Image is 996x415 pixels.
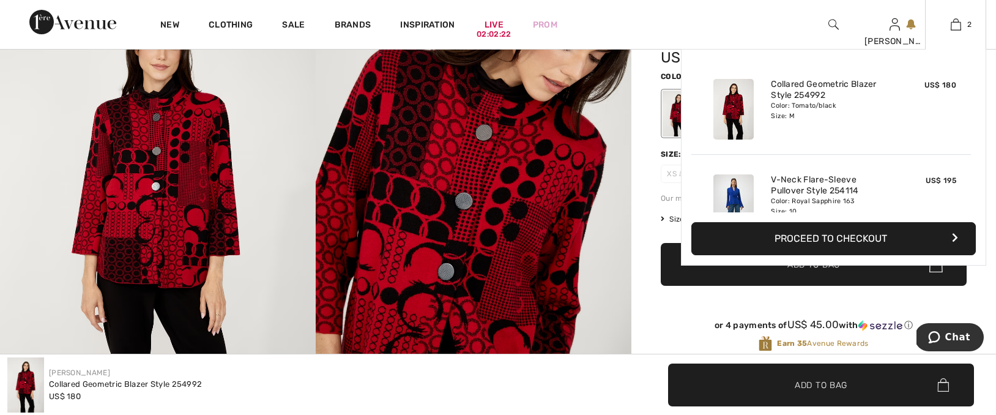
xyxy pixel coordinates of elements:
[890,18,900,30] a: Sign In
[858,320,902,331] img: Sezzle
[533,18,557,31] a: Prom
[926,176,956,185] span: US$ 195
[691,222,976,255] button: Proceed to Checkout
[713,174,754,235] img: V-Neck Flare-Sleeve Pullover Style 254114
[864,35,924,48] div: [PERSON_NAME]
[679,171,685,177] img: ring-m.svg
[771,174,891,196] a: V-Neck Flare-Sleeve Pullover Style 254114
[937,378,949,392] img: Bag.svg
[661,243,967,286] button: Add to Bag
[29,10,116,34] img: 1ère Avenue
[777,339,807,348] strong: Earn 35
[400,20,455,32] span: Inspiration
[668,364,974,406] button: Add to Bag
[926,17,986,32] a: 2
[795,378,847,391] span: Add to Bag
[661,319,967,331] div: or 4 payments of with
[967,19,972,30] span: 2
[916,323,984,354] iframe: Opens a widget where you can chat to one of our agents
[661,165,691,183] span: XS
[771,79,891,101] a: Collared Geometric Blazer Style 254992
[951,17,961,32] img: My Bag
[771,101,891,121] div: Color: Tomato/black Size: M
[713,79,754,140] img: Collared Geometric Blazer Style 254992
[485,18,504,31] a: Live02:02:22
[777,338,868,349] span: Avenue Rewards
[661,49,719,66] span: US$ 180
[160,20,179,32] a: New
[759,335,772,352] img: Avenue Rewards
[661,72,689,81] span: Color:
[661,149,684,160] div: Size:
[787,318,839,331] span: US$ 45.00
[663,91,694,136] div: Tomato/black
[924,81,956,89] span: US$ 180
[49,378,202,391] div: Collared Geometric Blazer Style 254992
[771,196,891,216] div: Color: Royal Sapphire 163 Size: 10
[890,17,900,32] img: My Info
[335,20,371,32] a: Brands
[828,17,839,32] img: search the website
[7,357,44,413] img: Collared Geometric Blazer Style 254992
[209,20,253,32] a: Clothing
[49,392,81,401] span: US$ 180
[661,214,707,225] span: Size Guide
[477,29,511,40] div: 02:02:22
[661,319,967,335] div: or 4 payments ofUS$ 45.00withSezzle Click to learn more about Sezzle
[282,20,305,32] a: Sale
[49,368,110,377] a: [PERSON_NAME]
[661,193,967,204] div: Our model is 5'9"/175 cm and wears a size 6.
